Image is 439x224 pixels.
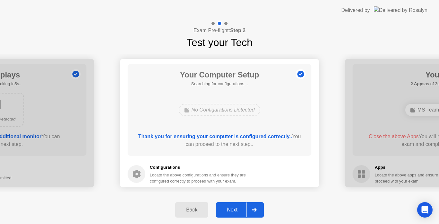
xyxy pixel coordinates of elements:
h1: Test your Tech [186,35,253,50]
button: Back [175,202,208,218]
button: Next [216,202,264,218]
img: Delivered by Rosalyn [374,6,427,14]
h5: Configurations [150,164,247,171]
div: Locate the above configurations and ensure they are configured correctly to proceed with your exam. [150,172,247,184]
h4: Exam Pre-flight: [193,27,246,34]
div: You can proceed to the next step.. [137,133,302,148]
div: Open Intercom Messenger [417,202,433,218]
div: Back [177,207,206,213]
b: Step 2 [230,28,246,33]
h1: Your Computer Setup [180,69,259,81]
div: Next [218,207,246,213]
b: Thank you for ensuring your computer is configured correctly.. [138,134,292,139]
div: No Configurations Detected [179,104,261,116]
h5: Searching for configurations... [180,81,259,87]
div: Delivered by [341,6,370,14]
